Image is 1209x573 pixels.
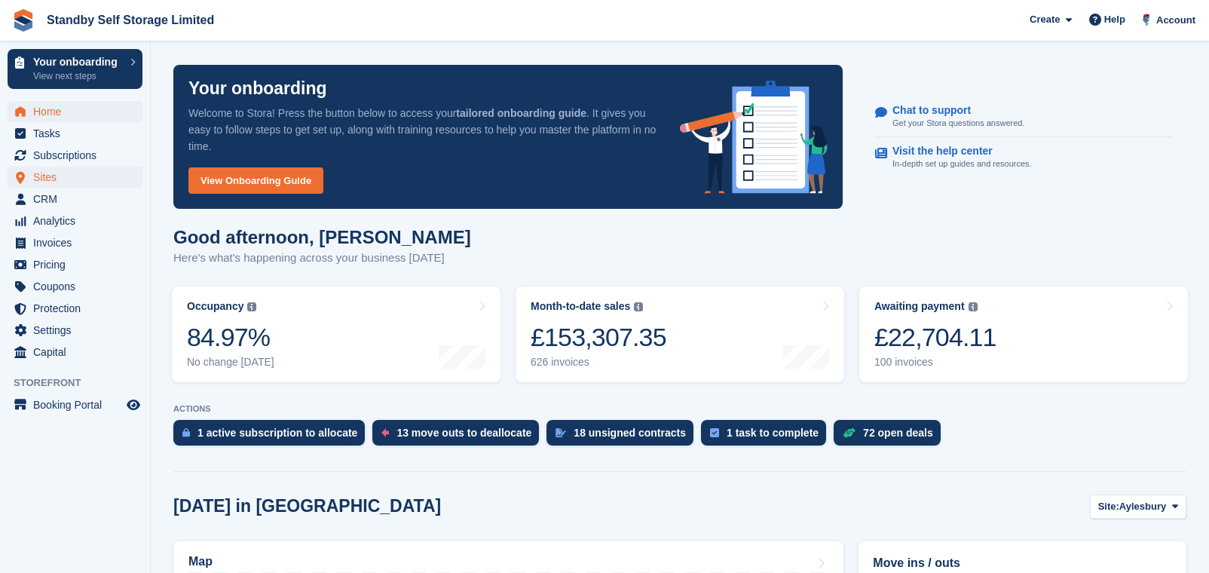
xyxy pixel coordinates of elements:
[859,286,1188,382] a: Awaiting payment £22,704.11 100 invoices
[710,428,719,437] img: task-75834270c22a3079a89374b754ae025e5fb1db73e45f91037f5363f120a921f8.svg
[124,396,142,414] a: Preview store
[1119,499,1166,514] span: Aylesbury
[8,254,142,275] a: menu
[874,322,996,353] div: £22,704.11
[8,298,142,319] a: menu
[892,158,1032,170] p: In-depth set up guides and resources.
[8,49,142,89] a: Your onboarding View next steps
[1030,12,1060,27] span: Create
[33,123,124,144] span: Tasks
[173,496,441,516] h2: [DATE] in [GEOGRAPHIC_DATA]
[33,276,124,297] span: Coupons
[8,276,142,297] a: menu
[531,300,630,313] div: Month-to-date sales
[1090,495,1186,519] button: Site: Aylesbury
[892,104,1012,117] p: Chat to support
[874,356,996,369] div: 100 invoices
[33,232,124,253] span: Invoices
[188,555,213,568] h2: Map
[173,227,471,247] h1: Good afternoon, [PERSON_NAME]
[1104,12,1125,27] span: Help
[172,286,500,382] a: Occupancy 84.97% No change [DATE]
[8,167,142,188] a: menu
[875,97,1172,138] a: Chat to support Get your Stora questions answered.
[41,8,220,32] a: Standby Self Storage Limited
[188,105,656,155] p: Welcome to Stora! Press the button below to access your . It gives you easy to follow steps to ge...
[188,80,327,97] p: Your onboarding
[701,420,834,453] a: 1 task to complete
[187,322,274,353] div: 84.97%
[33,167,124,188] span: Sites
[1156,13,1195,28] span: Account
[33,320,124,341] span: Settings
[14,375,150,391] span: Storefront
[8,145,142,166] a: menu
[33,298,124,319] span: Protection
[8,188,142,210] a: menu
[33,188,124,210] span: CRM
[834,420,948,453] a: 72 open deals
[188,167,323,194] a: View Onboarding Guide
[456,107,586,119] strong: tailored onboarding guide
[33,210,124,231] span: Analytics
[173,420,372,453] a: 1 active subscription to allocate
[680,81,828,194] img: onboarding-info-6c161a55d2c0e0a8cae90662b2fe09162a5109e8cc188191df67fb4f79e88e88.svg
[546,420,701,453] a: 18 unsigned contracts
[892,145,1020,158] p: Visit the help center
[33,342,124,363] span: Capital
[12,9,35,32] img: stora-icon-8386f47178a22dfd0bd8f6a31ec36ba5ce8667c1dd55bd0f319d3a0aa187defe.svg
[187,356,274,369] div: No change [DATE]
[531,322,666,353] div: £153,307.35
[33,57,123,67] p: Your onboarding
[863,427,933,439] div: 72 open deals
[33,101,124,122] span: Home
[873,554,1172,572] h2: Move ins / outs
[531,356,666,369] div: 626 invoices
[556,428,566,437] img: contract_signature_icon-13c848040528278c33f63329250d36e43548de30e8caae1d1a13099fd9432cc5.svg
[173,250,471,267] p: Here's what's happening across your business [DATE]
[381,428,389,437] img: move_outs_to_deallocate_icon-f764333ba52eb49d3ac5e1228854f67142a1ed5810a6f6cc68b1a99e826820c5.svg
[8,394,142,415] a: menu
[8,232,142,253] a: menu
[969,302,978,311] img: icon-info-grey-7440780725fd019a000dd9b08b2336e03edf1995a4989e88bcd33f0948082b44.svg
[874,300,965,313] div: Awaiting payment
[8,342,142,363] a: menu
[727,427,819,439] div: 1 task to complete
[247,302,256,311] img: icon-info-grey-7440780725fd019a000dd9b08b2336e03edf1995a4989e88bcd33f0948082b44.svg
[33,69,123,83] p: View next steps
[8,210,142,231] a: menu
[187,300,243,313] div: Occupancy
[875,137,1172,178] a: Visit the help center In-depth set up guides and resources.
[173,404,1186,414] p: ACTIONS
[516,286,844,382] a: Month-to-date sales £153,307.35 626 invoices
[892,117,1024,130] p: Get your Stora questions answered.
[8,123,142,144] a: menu
[33,254,124,275] span: Pricing
[197,427,357,439] div: 1 active subscription to allocate
[33,394,124,415] span: Booking Portal
[396,427,531,439] div: 13 move outs to deallocate
[1098,499,1119,514] span: Site:
[1139,12,1154,27] img: Glenn Fisher
[843,427,855,438] img: deal-1b604bf984904fb50ccaf53a9ad4b4a5d6e5aea283cecdc64d6e3604feb123c2.svg
[372,420,546,453] a: 13 move outs to deallocate
[8,320,142,341] a: menu
[8,101,142,122] a: menu
[33,145,124,166] span: Subscriptions
[574,427,686,439] div: 18 unsigned contracts
[182,427,190,437] img: active_subscription_to_allocate_icon-d502201f5373d7db506a760aba3b589e785aa758c864c3986d89f69b8ff3...
[634,302,643,311] img: icon-info-grey-7440780725fd019a000dd9b08b2336e03edf1995a4989e88bcd33f0948082b44.svg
